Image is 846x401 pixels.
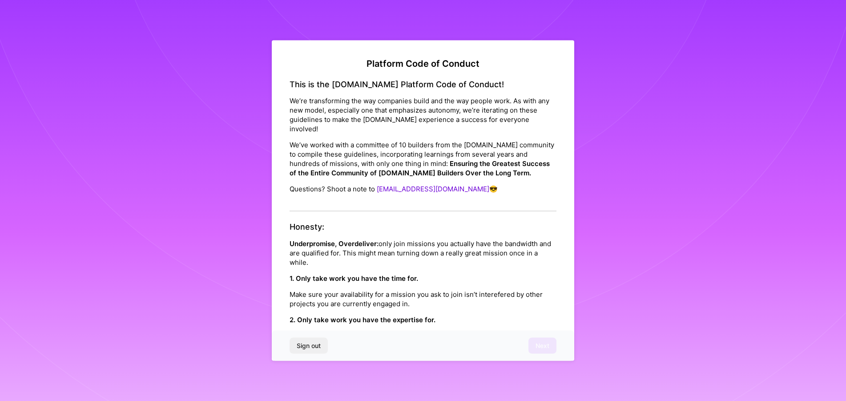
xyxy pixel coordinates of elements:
p: only join missions you actually have the bandwidth and are qualified for. This might mean turning... [290,239,556,267]
a: [EMAIL_ADDRESS][DOMAIN_NAME] [377,185,489,193]
span: Sign out [297,341,321,350]
p: Questions? Shoot a note to 😎 [290,184,556,194]
button: Sign out [290,338,328,354]
h2: Platform Code of Conduct [290,58,556,69]
strong: Underpromise, Overdeliver: [290,239,379,247]
strong: 2. Only take work you have the expertise for. [290,315,435,324]
p: We’ve worked with a committee of 10 builders from the [DOMAIN_NAME] community to compile these gu... [290,140,556,178]
strong: Ensuring the Greatest Success of the Entire Community of [DOMAIN_NAME] Builders Over the Long Term. [290,159,550,177]
h4: This is the [DOMAIN_NAME] Platform Code of Conduct! [290,79,556,89]
h4: Honesty: [290,222,556,232]
strong: 1. Only take work you have the time for. [290,274,418,282]
p: We’re transforming the way companies build and the way people work. As with any new model, especi... [290,96,556,134]
p: Make sure your availability for a mission you ask to join isn’t interefered by other projects you... [290,289,556,308]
